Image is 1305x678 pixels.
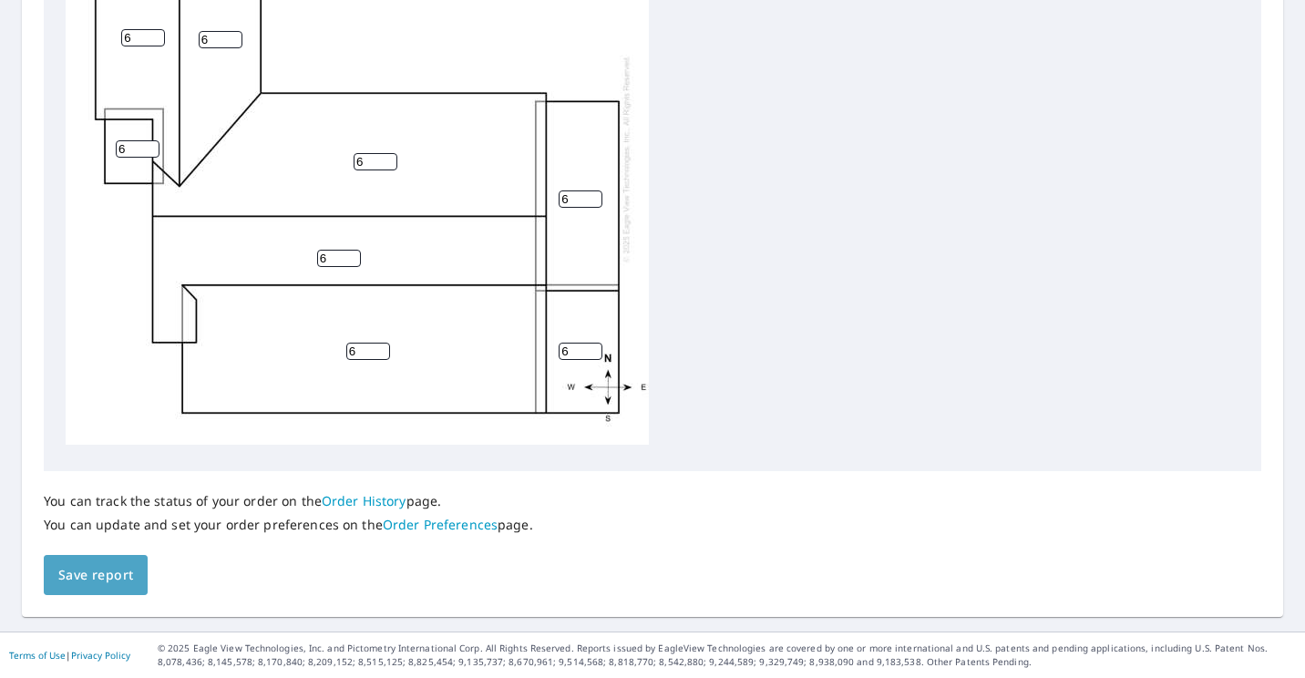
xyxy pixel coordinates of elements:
[71,649,130,662] a: Privacy Policy
[9,649,66,662] a: Terms of Use
[322,492,406,509] a: Order History
[9,650,130,661] p: |
[158,642,1296,669] p: © 2025 Eagle View Technologies, Inc. and Pictometry International Corp. All Rights Reserved. Repo...
[44,517,533,533] p: You can update and set your order preferences on the page.
[44,555,148,596] button: Save report
[58,564,133,587] span: Save report
[44,493,533,509] p: You can track the status of your order on the page.
[383,516,498,533] a: Order Preferences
